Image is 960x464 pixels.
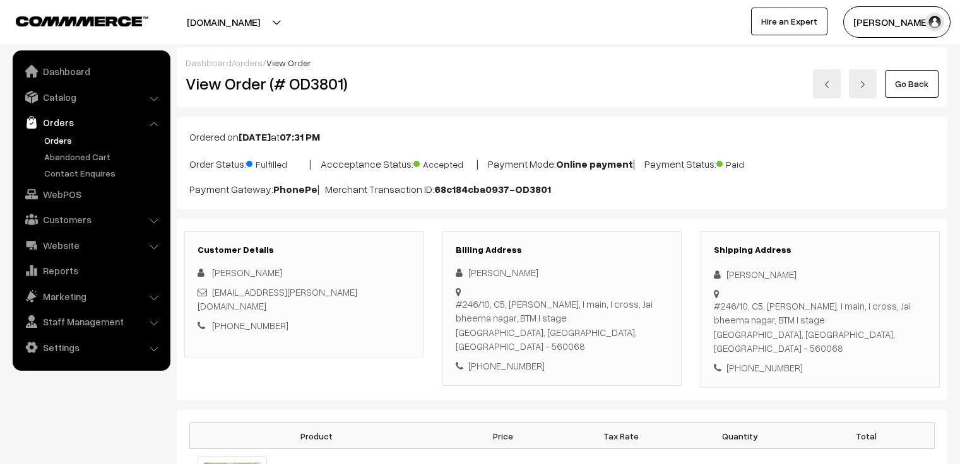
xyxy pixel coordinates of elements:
[246,154,309,171] span: Fulfilled
[16,285,166,308] a: Marketing
[714,361,927,375] div: [PHONE_NUMBER]
[716,154,779,171] span: Paid
[16,336,166,359] a: Settings
[556,158,633,170] b: Online payment
[714,267,927,282] div: [PERSON_NAME]
[41,134,166,147] a: Orders
[843,6,951,38] button: [PERSON_NAME]
[434,183,551,195] b: 68c184cba0937-OD3801
[143,6,304,38] button: [DOMAIN_NAME]
[190,423,444,449] th: Product
[212,267,282,278] span: [PERSON_NAME]
[859,81,867,88] img: right-arrow.png
[280,130,320,143] b: 07:31 PM
[16,310,166,333] a: Staff Management
[198,286,357,312] a: [EMAIL_ADDRESS][PERSON_NAME][DOMAIN_NAME]
[16,111,166,134] a: Orders
[198,245,410,255] h3: Customer Details
[266,57,311,68] span: View Order
[714,299,927,356] div: #246/10, C5, [PERSON_NAME], I main, I cross, Jai bheema nagar, BTM I stage [GEOGRAPHIC_DATA], [GE...
[186,57,232,68] a: Dashboard
[186,74,424,93] h2: View Order (# OD3801)
[16,183,166,206] a: WebPOS
[16,16,148,26] img: COMMMERCE
[16,86,166,108] a: Catalog
[189,129,935,144] p: Ordered on at
[456,245,668,255] h3: Billing Address
[189,182,935,197] p: Payment Gateway: | Merchant Transaction ID:
[680,423,799,449] th: Quantity
[41,166,166,180] a: Contact Enquires
[16,259,166,282] a: Reports
[239,130,271,143] b: [DATE]
[41,150,166,163] a: Abandoned Cart
[714,245,927,255] h3: Shipping Address
[16,13,126,28] a: COMMMERCE
[799,423,935,449] th: Total
[925,13,944,32] img: user
[444,423,562,449] th: Price
[235,57,263,68] a: orders
[456,265,668,280] div: [PERSON_NAME]
[562,423,680,449] th: Tax Rate
[16,208,166,231] a: Customers
[885,70,939,98] a: Go Back
[212,320,288,331] a: [PHONE_NUMBER]
[413,154,477,171] span: Accepted
[456,359,668,373] div: [PHONE_NUMBER]
[273,183,317,195] b: PhonePe
[751,8,827,35] a: Hire an Expert
[16,60,166,83] a: Dashboard
[456,297,668,354] div: #246/10, C5, [PERSON_NAME], I main, I cross, Jai bheema nagar, BTM I stage [GEOGRAPHIC_DATA], [GE...
[186,56,939,69] div: / /
[823,81,831,88] img: left-arrow.png
[16,234,166,257] a: Website
[189,154,935,171] p: Order Status: | Accceptance Status: | Payment Mode: | Payment Status:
